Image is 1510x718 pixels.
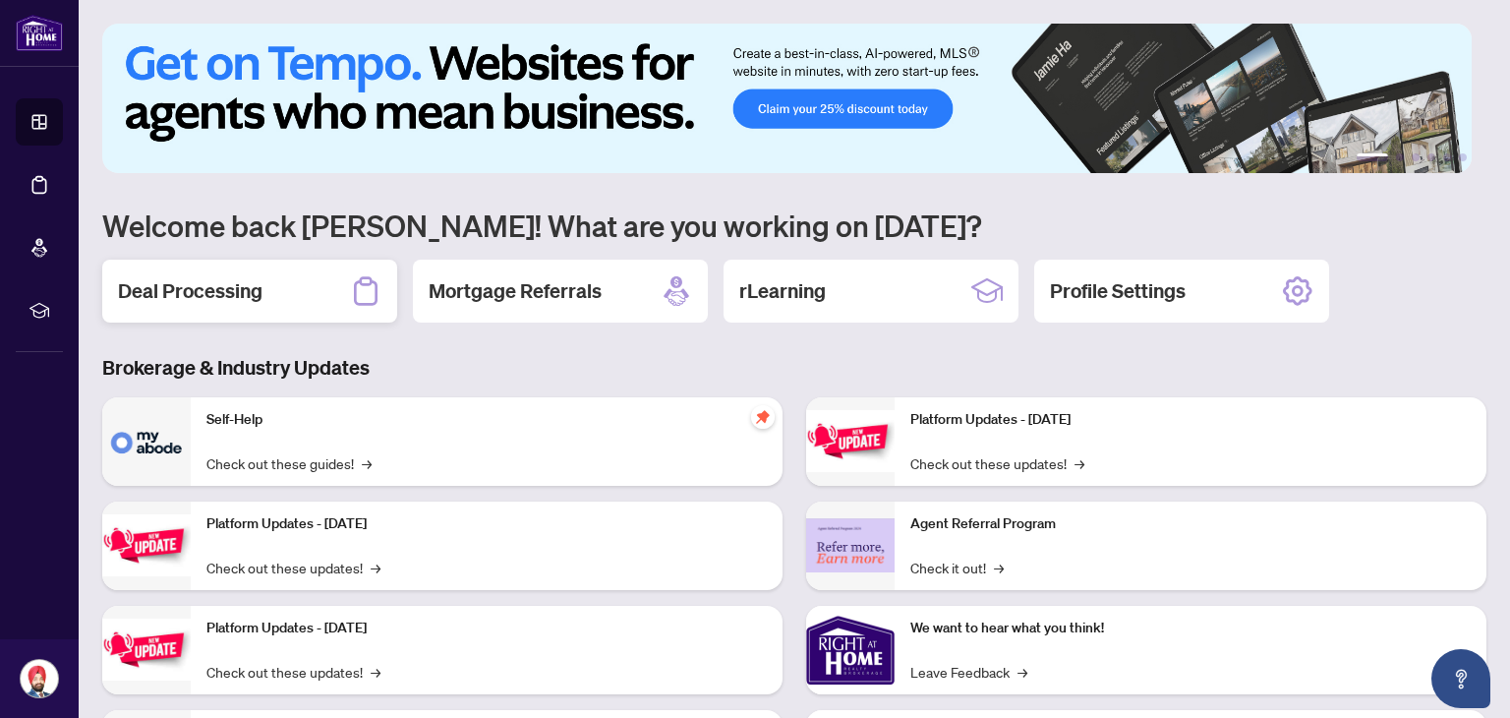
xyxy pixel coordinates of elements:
[1427,153,1435,161] button: 4
[1396,153,1404,161] button: 2
[910,618,1471,639] p: We want to hear what you think!
[739,277,826,305] h2: rLearning
[206,409,767,431] p: Self-Help
[102,207,1486,244] h1: Welcome back [PERSON_NAME]! What are you working on [DATE]?
[206,513,767,535] p: Platform Updates - [DATE]
[1431,649,1490,708] button: Open asap
[206,618,767,639] p: Platform Updates - [DATE]
[1050,277,1186,305] h2: Profile Settings
[1357,153,1388,161] button: 1
[1412,153,1420,161] button: 3
[910,513,1471,535] p: Agent Referral Program
[806,518,895,572] img: Agent Referral Program
[371,661,380,683] span: →
[751,405,775,429] span: pushpin
[910,661,1027,683] a: Leave Feedback→
[1074,452,1084,474] span: →
[16,15,63,51] img: logo
[371,557,380,578] span: →
[1443,153,1451,161] button: 5
[21,660,58,697] img: Profile Icon
[910,452,1084,474] a: Check out these updates!→
[1459,153,1467,161] button: 6
[806,606,895,694] img: We want to hear what you think!
[910,557,1004,578] a: Check it out!→
[910,409,1471,431] p: Platform Updates - [DATE]
[206,452,372,474] a: Check out these guides!→
[102,24,1472,173] img: Slide 0
[994,557,1004,578] span: →
[102,619,191,681] img: Platform Updates - July 21, 2025
[206,557,380,578] a: Check out these updates!→
[362,452,372,474] span: →
[118,277,262,305] h2: Deal Processing
[1017,661,1027,683] span: →
[806,410,895,472] img: Platform Updates - June 23, 2025
[429,277,602,305] h2: Mortgage Referrals
[206,661,380,683] a: Check out these updates!→
[102,514,191,576] img: Platform Updates - September 16, 2025
[102,397,191,486] img: Self-Help
[102,354,1486,382] h3: Brokerage & Industry Updates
